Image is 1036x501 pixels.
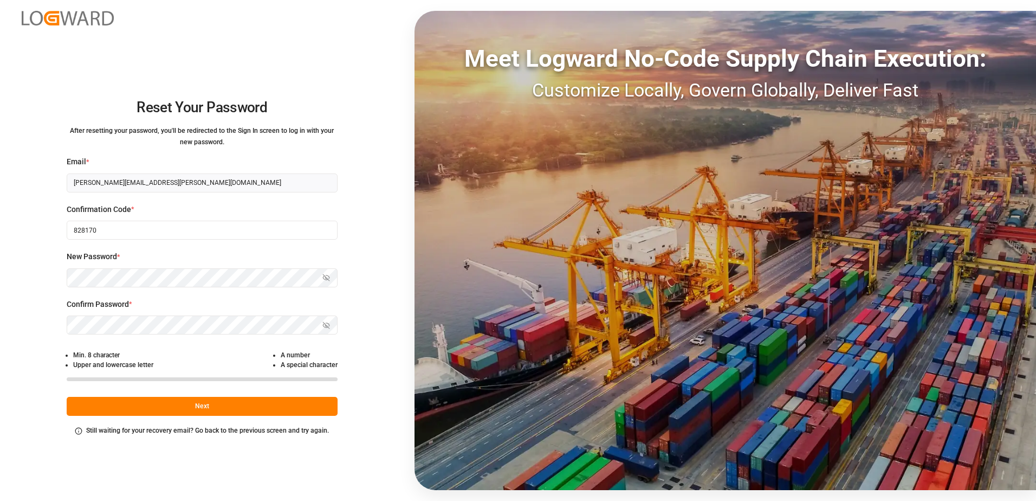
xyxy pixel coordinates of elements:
[67,156,86,168] span: Email
[86,427,329,434] small: Still waiting for your recovery email? Go back to the previous screen and try again.
[73,361,153,369] small: Upper and lowercase letter
[67,221,338,240] input: Enter the 6 digit code sent to your registered email address
[281,351,310,359] small: A number
[281,361,338,369] small: A special character
[67,174,338,192] input: Enter your email
[415,76,1036,104] div: Customize Locally, Govern Globally, Deliver Fast
[73,350,153,360] li: Min. 8 character
[67,251,117,262] span: New Password
[67,91,338,125] h2: Reset Your Password
[67,397,338,416] button: Next
[67,204,131,215] span: Confirmation Code
[415,41,1036,76] div: Meet Logward No-Code Supply Chain Execution:
[22,11,114,25] img: Logward_new_orange.png
[67,299,129,310] span: Confirm Password
[70,127,334,146] small: After resetting your password, you'll be redirected to the Sign In screen to log in with your new...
